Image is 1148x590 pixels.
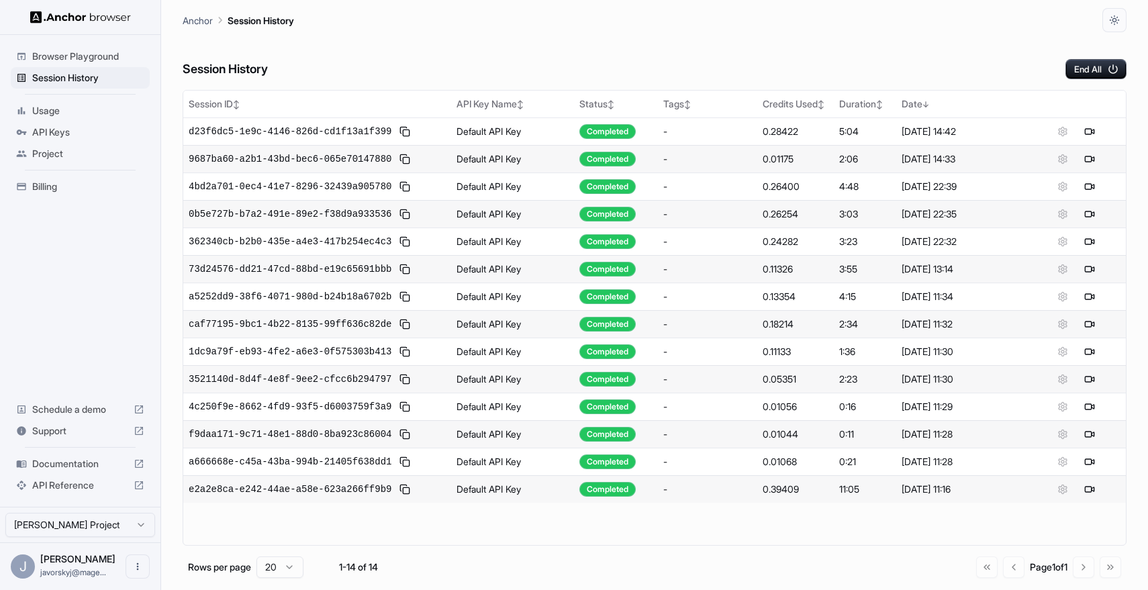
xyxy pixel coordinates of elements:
span: Usage [32,104,144,117]
div: 4:48 [839,180,890,193]
div: - [663,455,752,469]
td: Default API Key [451,145,573,173]
span: ↕ [517,99,524,109]
div: - [663,262,752,276]
div: API Keys [11,121,150,143]
span: javorskyj@magexo.cz [40,567,106,577]
span: API Reference [32,479,128,492]
div: Date [902,97,1021,111]
div: [DATE] 13:14 [902,262,1021,276]
div: - [663,180,752,193]
span: 0b5e727b-b7a2-491e-89e2-f38d9a933536 [189,207,391,221]
div: Completed [579,207,636,222]
span: Support [32,424,128,438]
button: Open menu [126,554,150,579]
div: [DATE] 11:32 [902,317,1021,331]
div: 0.18214 [763,317,828,331]
div: Usage [11,100,150,121]
div: 3:03 [839,207,890,221]
span: API Keys [32,126,144,139]
div: [DATE] 11:34 [902,290,1021,303]
div: [DATE] 11:28 [902,428,1021,441]
div: Session ID [189,97,446,111]
div: - [663,207,752,221]
div: Completed [579,317,636,332]
div: Credits Used [763,97,828,111]
div: 0.26254 [763,207,828,221]
div: Completed [579,262,636,277]
div: - [663,483,752,496]
td: Default API Key [451,173,573,200]
span: ↕ [608,99,614,109]
div: Browser Playground [11,46,150,67]
div: Completed [579,344,636,359]
div: Completed [579,399,636,414]
span: ↓ [922,99,929,109]
p: Session History [228,13,294,28]
button: End All [1065,59,1127,79]
td: Default API Key [451,448,573,475]
div: - [663,373,752,386]
div: 2:34 [839,317,890,331]
div: Completed [579,124,636,139]
div: [DATE] 22:39 [902,180,1021,193]
div: Schedule a demo [11,399,150,420]
div: - [663,235,752,248]
div: API Key Name [457,97,568,111]
td: Default API Key [451,420,573,448]
div: 0.13354 [763,290,828,303]
div: 0.11326 [763,262,828,276]
div: 0.01068 [763,455,828,469]
div: Status [579,97,653,111]
span: Project [32,147,144,160]
div: 1-14 of 14 [325,560,392,574]
div: Completed [579,234,636,249]
div: Completed [579,372,636,387]
div: [DATE] 11:28 [902,455,1021,469]
div: - [663,125,752,138]
td: Default API Key [451,255,573,283]
div: 0:21 [839,455,890,469]
span: 1dc9a79f-eb93-4fe2-a6e3-0f575303b413 [189,345,391,358]
span: Session History [32,71,144,85]
td: Default API Key [451,338,573,365]
span: f9daa171-9c71-48e1-88d0-8ba923c86004 [189,428,391,441]
div: Project [11,143,150,164]
div: 3:23 [839,235,890,248]
div: 0.01056 [763,400,828,413]
div: 4:15 [839,290,890,303]
div: 1:36 [839,345,890,358]
div: Completed [579,152,636,166]
p: Rows per page [188,560,251,574]
div: [DATE] 11:16 [902,483,1021,496]
p: Anchor [183,13,213,28]
div: 0.26400 [763,180,828,193]
div: 2:23 [839,373,890,386]
span: ↕ [876,99,883,109]
span: 73d24576-dd21-47cd-88bd-e19c65691bbb [189,262,391,276]
span: Billing [32,180,144,193]
div: Page 1 of 1 [1030,560,1067,574]
span: 4c250f9e-8662-4fd9-93f5-d6003759f3a9 [189,400,391,413]
div: [DATE] 22:32 [902,235,1021,248]
div: Completed [579,289,636,304]
div: 2:06 [839,152,890,166]
div: Duration [839,97,890,111]
div: - [663,345,752,358]
div: 5:04 [839,125,890,138]
nav: breadcrumb [183,13,294,28]
div: 0.11133 [763,345,828,358]
td: Default API Key [451,228,573,255]
span: Schedule a demo [32,403,128,416]
div: Completed [579,482,636,497]
span: a5252dd9-38f6-4071-980d-b24b18a6702b [189,290,391,303]
div: Completed [579,454,636,469]
td: Default API Key [451,365,573,393]
div: [DATE] 14:42 [902,125,1021,138]
td: Default API Key [451,200,573,228]
div: 0.28422 [763,125,828,138]
div: Billing [11,176,150,197]
span: 9687ba60-a2b1-43bd-bec6-065e70147880 [189,152,391,166]
div: Tags [663,97,752,111]
td: Default API Key [451,283,573,310]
